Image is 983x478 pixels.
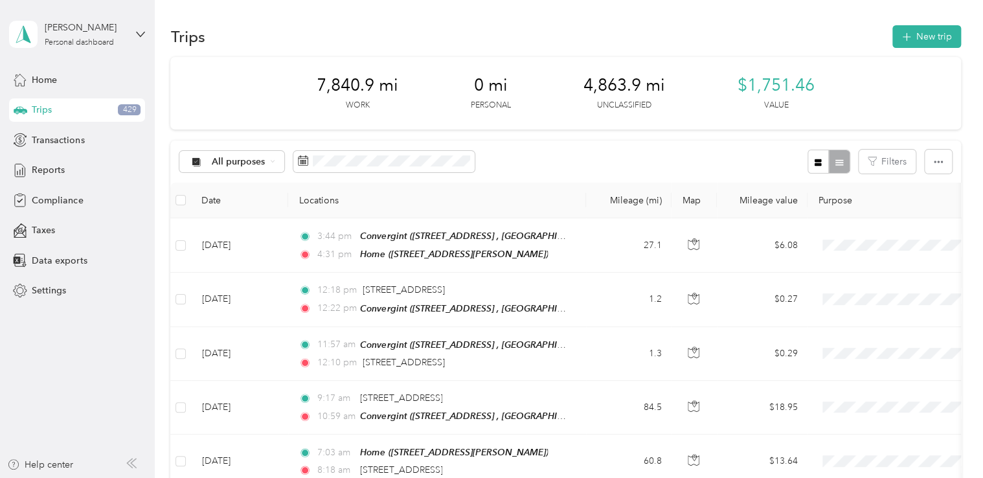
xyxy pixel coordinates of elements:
span: [STREET_ADDRESS] [363,284,445,295]
span: Home ([STREET_ADDRESS][PERSON_NAME]) [360,249,548,259]
p: Personal [471,100,511,111]
td: 27.1 [586,218,672,273]
iframe: Everlance-gr Chat Button Frame [910,405,983,478]
button: Filters [859,150,916,174]
td: $18.95 [717,381,808,435]
span: Settings [32,284,66,297]
span: Trips [32,103,52,117]
td: [DATE] [191,218,288,273]
span: Convergint ([STREET_ADDRESS] , [GEOGRAPHIC_DATA], [GEOGRAPHIC_DATA]) [360,303,690,314]
span: Reports [32,163,65,177]
span: 0 mi [474,75,508,96]
span: 9:17 am [317,391,354,405]
span: [STREET_ADDRESS] [360,464,442,475]
th: Locations [288,183,586,218]
td: [DATE] [191,273,288,326]
span: 4:31 pm [317,247,354,262]
td: [DATE] [191,381,288,435]
span: Taxes [32,223,55,237]
td: $0.27 [717,273,808,326]
span: Transactions [32,133,84,147]
span: [STREET_ADDRESS] [363,357,445,368]
span: All purposes [212,157,266,166]
span: Compliance [32,194,83,207]
span: 7:03 am [317,446,354,460]
span: Convergint ([STREET_ADDRESS] , [GEOGRAPHIC_DATA], [GEOGRAPHIC_DATA]) [360,231,690,242]
span: Convergint ([STREET_ADDRESS] , [GEOGRAPHIC_DATA], [GEOGRAPHIC_DATA]) [360,339,690,350]
span: Home ([STREET_ADDRESS][PERSON_NAME]) [360,447,548,457]
th: Date [191,183,288,218]
th: Mileage value [717,183,808,218]
span: 10:59 am [317,409,354,424]
p: Unclassified [597,100,651,111]
th: Mileage (mi) [586,183,672,218]
p: Work [345,100,369,111]
span: 7,840.9 mi [317,75,398,96]
td: $0.29 [717,327,808,381]
td: 1.3 [586,327,672,381]
span: 3:44 pm [317,229,354,244]
div: Personal dashboard [45,39,114,47]
span: 12:10 pm [317,356,357,370]
span: 11:57 am [317,337,354,352]
div: [PERSON_NAME] [45,21,126,34]
h1: Trips [170,30,205,43]
span: 4,863.9 mi [583,75,665,96]
td: [DATE] [191,327,288,381]
span: 8:18 am [317,463,354,477]
span: Convergint ([STREET_ADDRESS] , [GEOGRAPHIC_DATA], [GEOGRAPHIC_DATA]) [360,411,690,422]
span: 12:22 pm [317,301,354,315]
span: Home [32,73,57,87]
th: Map [672,183,717,218]
td: $6.08 [717,218,808,273]
button: Help center [7,458,73,472]
td: 84.5 [586,381,672,435]
span: $1,751.46 [738,75,815,96]
span: Data exports [32,254,87,267]
td: 1.2 [586,273,672,326]
p: Value [763,100,788,111]
span: [STREET_ADDRESS] [360,393,442,404]
button: New trip [892,25,961,48]
span: 12:18 pm [317,283,357,297]
span: 429 [118,104,141,116]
